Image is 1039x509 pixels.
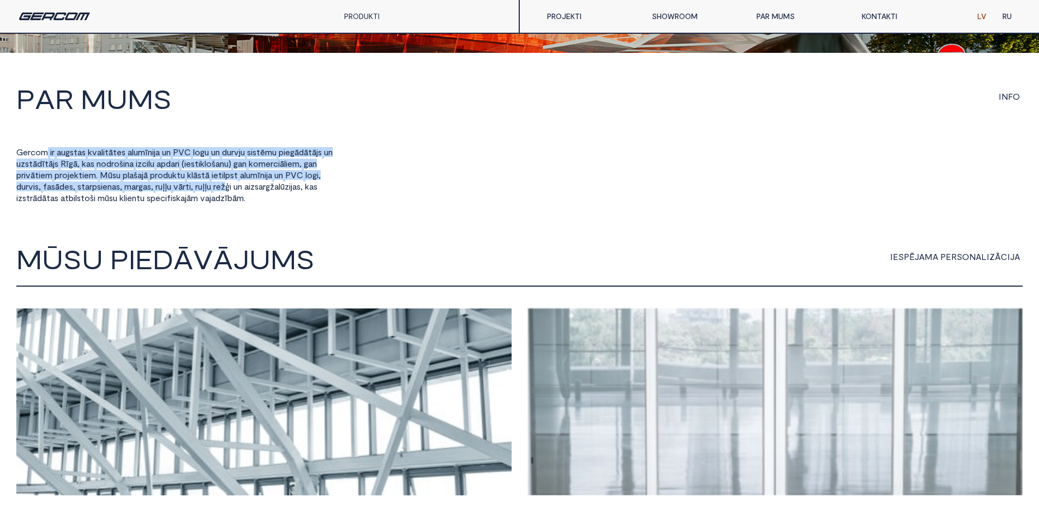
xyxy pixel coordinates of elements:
span: o [253,159,259,168]
span: o [195,147,200,157]
span: N [1001,91,1008,102]
span: R [61,159,66,168]
span: u [272,147,277,157]
span: k [82,159,86,168]
span: v [28,181,33,191]
span: d [37,159,42,168]
span: r [155,170,158,180]
span: i [101,181,103,191]
span: a [112,181,116,191]
span: p [279,147,284,157]
span: t [105,147,109,157]
span: n [97,159,101,168]
span: š [134,170,137,180]
span: f [43,181,47,191]
span: M [81,86,106,112]
span: z [250,181,255,191]
span: ž [221,181,225,191]
span: e [64,181,69,191]
span: n [260,170,265,180]
span: e [40,170,45,180]
span: S [153,86,172,112]
span: d [299,147,304,157]
span: z [21,159,25,168]
span: r [213,181,216,191]
span: t [74,147,77,157]
span: ā [193,170,197,180]
span: t [79,170,82,180]
span: t [35,170,39,180]
span: n [166,147,171,157]
span: n [313,159,317,168]
span: j [316,147,318,157]
span: j [53,159,55,168]
span: . [96,170,98,180]
span: , [151,181,153,191]
span: p [225,170,230,180]
span: l [128,170,129,180]
span: k [200,159,205,168]
span: , [77,159,80,168]
span: r [136,181,139,191]
span: u [246,170,250,180]
span: a [57,147,61,157]
span: a [131,181,136,191]
span: r [21,170,24,180]
span: k [249,159,253,168]
span: i [286,159,287,168]
span: a [77,147,82,157]
span: s [247,147,251,157]
span: s [116,181,120,191]
span: O [1013,91,1020,102]
span: P [16,86,35,112]
span: u [274,170,279,180]
span: d [222,147,227,157]
span: u [233,181,238,191]
span: ā [55,181,59,191]
span: m [124,181,131,191]
span: A [35,86,55,112]
span: t [45,159,49,168]
span: d [106,159,111,168]
span: g [233,159,238,168]
span: , [120,181,122,191]
span: ā [31,170,35,180]
span: ē [260,147,265,157]
span: i [249,181,250,191]
span: s [35,181,39,191]
span: r [175,159,178,168]
span: ī [66,159,69,168]
span: ž [270,181,274,191]
span: ā [280,159,284,168]
span: m [259,159,266,168]
span: g [139,181,143,191]
span: n [215,147,220,157]
span: i [184,159,186,168]
span: m [138,147,145,157]
span: ā [33,159,37,168]
span: k [74,170,79,180]
span: p [161,159,166,168]
span: p [16,170,21,180]
span: a [215,159,220,168]
span: s [318,147,322,157]
span: a [157,159,161,168]
span: ā [205,170,209,180]
span: C [297,170,303,180]
span: r [155,181,158,191]
span: M [128,86,153,112]
span: V [178,147,184,157]
span: a [97,147,101,157]
span: a [86,159,91,168]
span: i [33,181,35,191]
span: e [287,159,292,168]
span: ī [145,147,148,157]
span: t [218,170,222,180]
span: ļ [202,181,205,191]
span: u [168,170,172,180]
span: n [107,181,112,191]
span: i [24,170,26,180]
span: ā [143,170,148,180]
span: r [111,159,114,168]
span: r [28,147,31,157]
